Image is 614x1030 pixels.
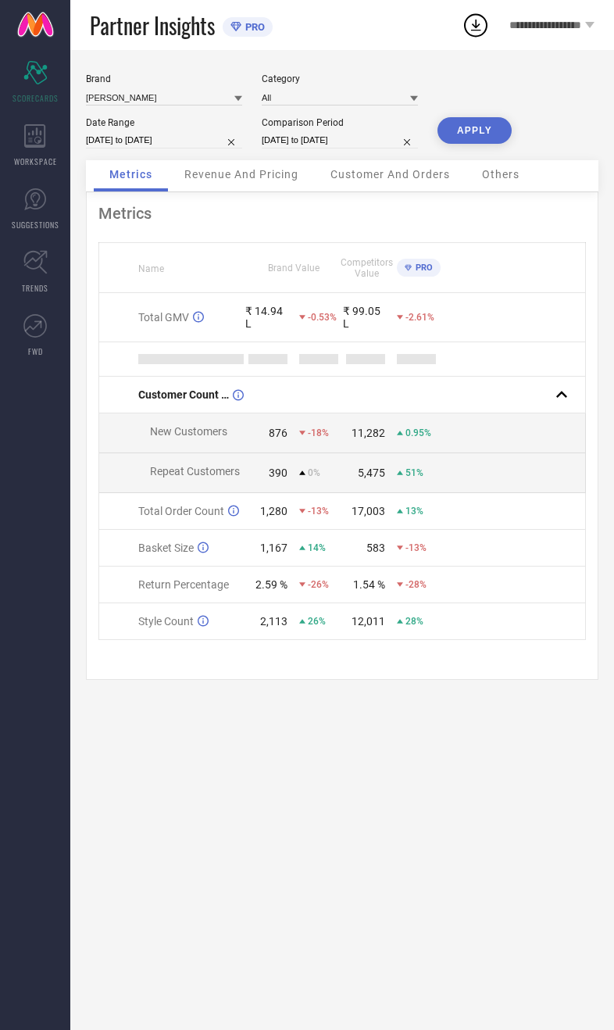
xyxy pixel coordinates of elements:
div: 2.59 % [255,578,287,591]
span: TRENDS [22,282,48,294]
div: Brand [86,73,242,84]
span: -0.53% [308,312,337,323]
span: FWD [28,345,43,357]
span: SUGGESTIONS [12,219,59,231]
span: PRO [241,21,265,33]
button: APPLY [437,117,512,144]
div: 583 [366,542,385,554]
div: 12,011 [352,615,385,628]
div: 390 [269,467,287,479]
span: -26% [308,579,329,590]
span: 26% [308,616,326,627]
span: Revenue And Pricing [184,168,298,181]
div: Category [262,73,418,84]
span: Name [138,263,164,274]
div: 1,167 [260,542,287,554]
span: -18% [308,427,329,438]
div: 1.54 % [353,578,385,591]
span: -28% [405,579,427,590]
span: Repeat Customers [150,465,240,477]
div: ₹ 99.05 L [343,305,385,330]
div: 876 [269,427,287,439]
div: Metrics [98,204,586,223]
span: 0.95% [405,427,431,438]
span: Competitors Value [341,257,393,279]
span: Customer And Orders [330,168,450,181]
span: New Customers [150,425,227,438]
span: Others [482,168,519,181]
span: Total GMV [138,311,189,324]
span: 13% [405,506,423,517]
div: Comparison Period [262,117,418,128]
div: Open download list [462,11,490,39]
div: ₹ 14.94 L [245,305,287,330]
div: 1,280 [260,505,287,517]
span: PRO [412,263,433,273]
div: 17,003 [352,505,385,517]
input: Select comparison period [262,132,418,148]
div: Date Range [86,117,242,128]
input: Select date range [86,132,242,148]
span: 0% [308,467,320,478]
span: 51% [405,467,423,478]
span: Style Count [138,615,194,628]
div: 11,282 [352,427,385,439]
span: -13% [405,542,427,553]
span: Customer Count (New vs Repeat) [138,388,229,401]
span: Partner Insights [90,9,215,41]
span: 28% [405,616,423,627]
span: SCORECARDS [12,92,59,104]
span: -2.61% [405,312,434,323]
div: 5,475 [358,467,385,479]
span: Metrics [109,168,152,181]
span: Total Order Count [138,505,224,517]
span: Brand Value [268,263,319,274]
span: WORKSPACE [14,156,57,167]
span: -13% [308,506,329,517]
span: Basket Size [138,542,194,554]
div: 2,113 [260,615,287,628]
span: Return Percentage [138,578,229,591]
span: 14% [308,542,326,553]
